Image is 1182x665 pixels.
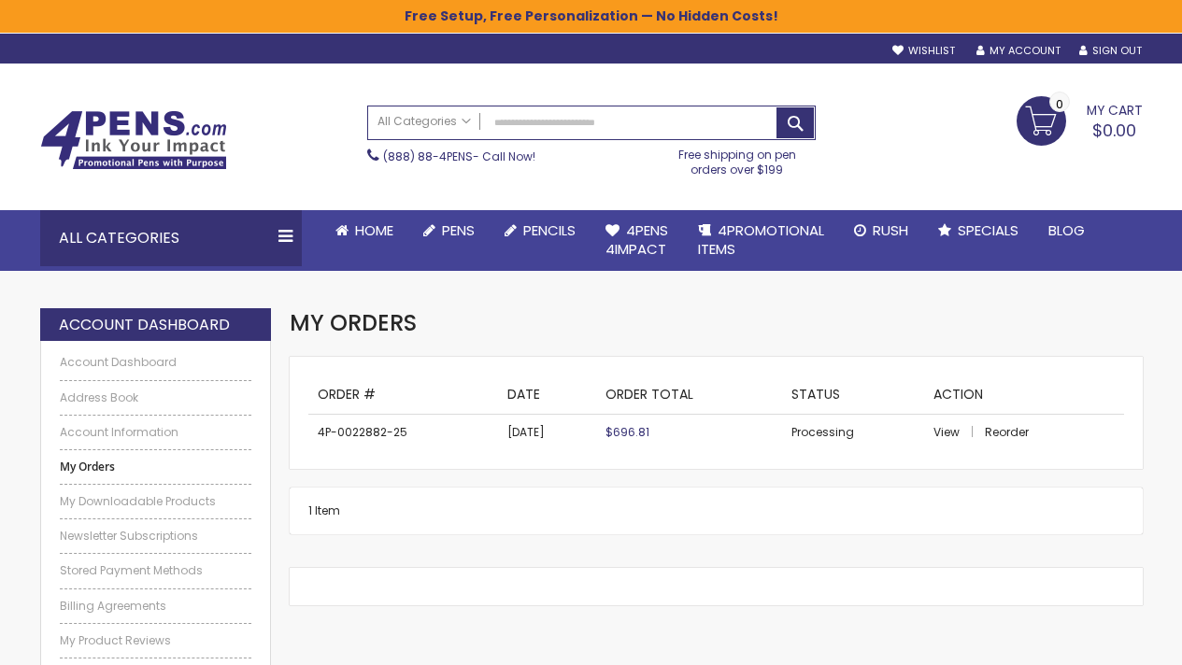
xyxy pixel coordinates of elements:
[60,633,252,648] a: My Product Reviews
[1028,615,1182,665] iframe: Google Customer Reviews
[308,375,498,414] th: Order #
[873,220,908,240] span: Rush
[782,415,924,451] td: Processing
[596,375,782,414] th: Order Total
[355,220,393,240] span: Home
[40,110,227,170] img: 4Pens Custom Pens and Promotional Products
[1048,220,1085,240] span: Blog
[985,424,1029,440] a: Reorder
[892,44,955,58] a: Wishlist
[1033,210,1100,251] a: Blog
[659,140,816,177] div: Free shipping on pen orders over $199
[498,375,596,414] th: Date
[60,529,252,544] a: Newsletter Subscriptions
[1079,44,1142,58] a: Sign Out
[59,315,230,335] strong: Account Dashboard
[490,210,591,251] a: Pencils
[976,44,1061,58] a: My Account
[308,502,340,518] span: 1 Item
[442,220,475,240] span: Pens
[683,210,839,271] a: 4PROMOTIONALITEMS
[368,106,480,137] a: All Categories
[1017,96,1143,143] a: $0.00 0
[60,563,252,578] a: Stored Payment Methods
[698,220,824,259] span: 4PROMOTIONAL ITEMS
[60,494,252,509] a: My Downloadable Products
[933,424,982,440] a: View
[60,460,252,474] strong: My Orders
[320,210,408,251] a: Home
[383,149,473,164] a: (888) 88-4PENS
[605,424,649,440] span: $696.81
[605,220,668,259] span: 4Pens 4impact
[383,149,535,164] span: - Call Now!
[60,355,252,370] a: Account Dashboard
[290,307,417,338] span: My Orders
[308,415,498,451] td: 4P-0022882-25
[591,210,683,271] a: 4Pens4impact
[1056,95,1063,113] span: 0
[377,114,471,129] span: All Categories
[782,375,924,414] th: Status
[958,220,1018,240] span: Specials
[408,210,490,251] a: Pens
[933,424,960,440] span: View
[498,415,596,451] td: [DATE]
[839,210,923,251] a: Rush
[1092,119,1136,142] span: $0.00
[60,599,252,614] a: Billing Agreements
[923,210,1033,251] a: Specials
[924,375,1123,414] th: Action
[60,425,252,440] a: Account Information
[523,220,576,240] span: Pencils
[40,210,302,266] div: All Categories
[60,390,252,405] a: Address Book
